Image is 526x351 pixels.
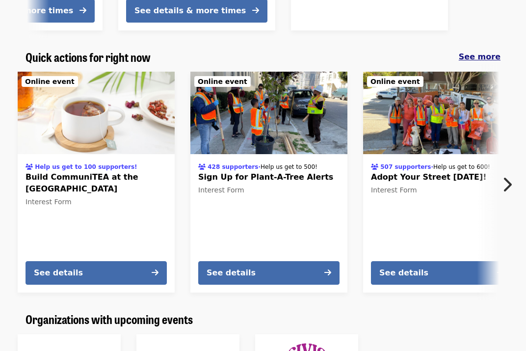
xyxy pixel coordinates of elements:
div: Quick actions for right now [18,50,508,64]
div: Organizations with upcoming events [18,312,508,326]
i: users icon [371,163,378,170]
img: Adopt Your Street Today! organized by SF Public Works [363,72,520,154]
button: Next item [494,171,526,198]
i: users icon [198,163,206,170]
span: Interest Form [371,186,417,194]
img: Build CommuniTEA at the Street Tree Nursery organized by SF Public Works [18,72,175,154]
a: See details for "Sign Up for Plant-A-Tree Alerts" [190,72,347,293]
button: See details [371,261,512,285]
span: Help us get to 600! [433,163,490,170]
i: chevron-right icon [502,175,512,194]
img: Sign Up for Plant-A-Tree Alerts organized by SF Public Works [190,72,347,154]
i: arrow-right icon [152,268,158,277]
span: Help us get to 500! [261,163,317,170]
i: arrow-right icon [324,268,331,277]
span: Organizations with upcoming events [26,310,193,327]
div: See details [207,267,256,279]
span: Adopt Your Street [DATE]! [371,171,512,183]
a: See details for "Build CommuniTEA at the Street Tree Nursery" [18,72,175,293]
div: See details [379,267,428,279]
span: Online event [25,78,75,85]
span: 428 supporters [208,163,258,170]
span: Help us get to 100 supporters! [35,163,137,170]
div: See details [34,267,83,279]
div: See details & more times [134,5,246,17]
i: arrow-right icon [79,6,86,15]
i: arrow-right icon [252,6,259,15]
button: See details [26,261,167,285]
a: Quick actions for right now [26,50,151,64]
span: Online event [198,78,247,85]
span: Interest Form [198,186,244,194]
span: Sign Up for Plant-A-Tree Alerts [198,171,340,183]
span: See more [459,52,500,61]
a: See details for "Adopt Your Street Today!" [363,72,520,293]
div: · [371,161,490,171]
button: See details [198,261,340,285]
span: Quick actions for right now [26,48,151,65]
a: See more [459,51,500,63]
span: Online event [370,78,420,85]
span: Build CommuniTEA at the [GEOGRAPHIC_DATA] [26,171,167,195]
div: · [198,161,317,171]
i: users icon [26,163,33,170]
span: 507 supporters [380,163,431,170]
span: Interest Form [26,198,72,206]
